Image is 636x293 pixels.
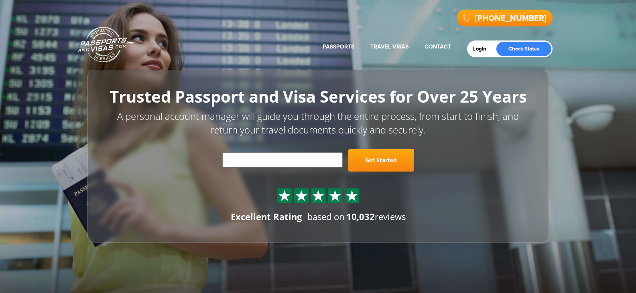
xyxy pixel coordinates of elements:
[346,210,406,222] span: reviews
[106,109,531,137] p: A personal account manager will guide you through the entire process, from start to finish, and r...
[496,42,551,56] a: Check Status
[278,190,291,202] img: Sprite St
[370,43,408,50] a: Travel Visas
[295,190,307,202] img: Sprite St
[425,43,451,50] a: Contact
[475,14,547,23] a: [PHONE_NUMBER]
[323,43,354,50] a: Passports
[346,190,358,202] img: Sprite St
[78,26,135,63] a: Passports & [DOMAIN_NAME]
[231,210,302,223] div: Excellent Rating
[329,190,341,202] img: Sprite St
[106,88,531,105] h1: Trusted Passport and Visa Services for Over 25 Years
[346,210,375,222] strong: 10,032
[473,46,492,52] a: Login
[348,149,414,172] a: Get Started
[312,190,324,202] img: Sprite St
[307,210,345,222] span: based on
